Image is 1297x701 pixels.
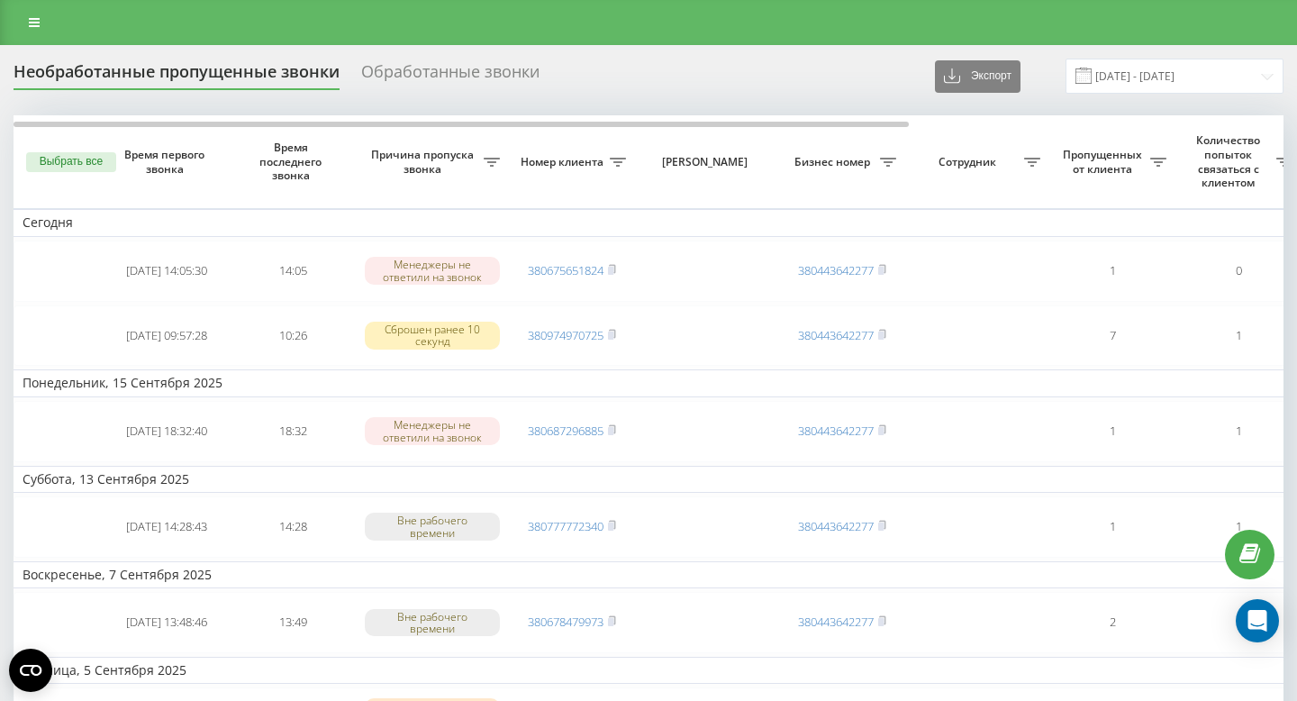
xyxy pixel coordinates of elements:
[650,155,764,169] span: [PERSON_NAME]
[914,155,1024,169] span: Сотрудник
[365,609,500,636] div: Вне рабочего времени
[528,423,603,439] a: 380687296885
[1049,241,1175,302] td: 1
[230,305,356,367] td: 10:26
[365,417,500,444] div: Менеджеры не ответили на звонок
[9,649,52,692] button: Open CMP widget
[365,257,500,284] div: Менеджеры не ответили на звонок
[1049,401,1175,462] td: 1
[528,327,603,343] a: 380974970725
[788,155,880,169] span: Бизнес номер
[361,62,540,90] div: Обработанные звонки
[230,592,356,653] td: 13:49
[104,401,230,462] td: [DATE] 18:32:40
[798,327,874,343] a: 380443642277
[14,62,340,90] div: Необработанные пропущенные звонки
[26,152,116,172] button: Выбрать все
[528,614,603,630] a: 380678479973
[104,592,230,653] td: [DATE] 13:48:46
[528,518,603,534] a: 380777772340
[104,496,230,558] td: [DATE] 14:28:43
[365,513,500,540] div: Вне рабочего времени
[798,614,874,630] a: 380443642277
[230,401,356,462] td: 18:32
[365,322,500,349] div: Сброшен ранее 10 секунд
[798,262,874,278] a: 380443642277
[1058,148,1150,176] span: Пропущенных от клиента
[518,155,610,169] span: Номер клиента
[798,518,874,534] a: 380443642277
[1184,133,1276,189] span: Количество попыток связаться с клиентом
[935,60,1020,93] button: Экспорт
[798,423,874,439] a: 380443642277
[365,148,484,176] span: Причина пропуска звонка
[104,305,230,367] td: [DATE] 09:57:28
[1049,592,1175,653] td: 2
[104,241,230,302] td: [DATE] 14:05:30
[1049,496,1175,558] td: 1
[528,262,603,278] a: 380675651824
[244,141,341,183] span: Время последнего звонка
[230,241,356,302] td: 14:05
[1236,599,1279,642] div: Open Intercom Messenger
[230,496,356,558] td: 14:28
[118,148,215,176] span: Время первого звонка
[1049,305,1175,367] td: 7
